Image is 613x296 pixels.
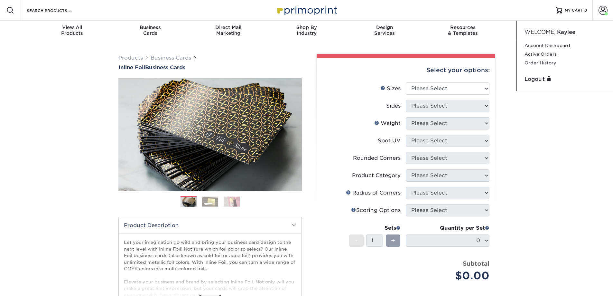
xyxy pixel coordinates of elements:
[557,29,575,35] span: Kaylee
[391,236,395,245] span: +
[584,8,587,13] span: 0
[33,24,111,30] span: View All
[189,24,267,30] span: Direct Mail
[111,24,189,30] span: Business
[380,85,401,92] div: Sizes
[424,24,502,30] span: Resources
[346,189,401,197] div: Radius of Corners
[111,21,189,41] a: BusinessCards
[463,260,489,267] strong: Subtotal
[33,24,111,36] div: Products
[424,21,502,41] a: Resources& Templates
[378,137,401,145] div: Spot UV
[525,41,605,50] a: Account Dashboard
[355,236,358,245] span: -
[267,21,346,41] a: Shop ByIndustry
[346,24,424,36] div: Services
[33,21,111,41] a: View AllProducts
[502,24,580,36] div: & Support
[118,43,302,226] img: Inline Foil 01
[118,64,145,71] span: Inline Foil
[119,217,302,234] h2: Product Description
[26,6,89,14] input: SEARCH PRODUCTS.....
[274,3,339,17] img: Primoprint
[267,24,346,36] div: Industry
[346,21,424,41] a: DesignServices
[118,55,143,61] a: Products
[151,55,191,61] a: Business Cards
[525,50,605,59] a: Active Orders
[502,24,580,30] span: Contact
[374,119,401,127] div: Weight
[346,24,424,30] span: Design
[565,8,583,13] span: MY CART
[349,224,401,232] div: Sets
[353,154,401,162] div: Rounded Corners
[267,24,346,30] span: Shop By
[322,58,490,82] div: Select your options:
[525,29,555,35] span: Welcome,
[189,24,267,36] div: Marketing
[202,196,218,206] img: Business Cards 02
[224,196,240,206] img: Business Cards 03
[386,102,401,110] div: Sides
[406,224,489,232] div: Quantity per Set
[502,21,580,41] a: Contact& Support
[525,75,605,83] a: Logout
[181,194,197,210] img: Business Cards 01
[411,268,489,283] div: $0.00
[111,24,189,36] div: Cards
[189,21,267,41] a: Direct MailMarketing
[424,24,502,36] div: & Templates
[352,172,401,179] div: Product Category
[118,64,302,71] h1: Business Cards
[118,64,302,71] a: Inline FoilBusiness Cards
[525,59,605,67] a: Order History
[351,206,401,214] div: Scoring Options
